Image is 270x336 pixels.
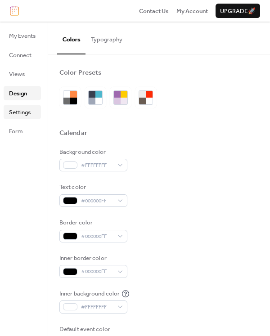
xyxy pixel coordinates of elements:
[176,6,208,15] a: My Account
[4,28,41,43] a: My Events
[81,267,113,276] span: #000000FF
[139,7,169,16] span: Contact Us
[85,22,128,53] button: Typography
[10,6,19,16] img: logo
[220,7,256,16] span: Upgrade 🚀
[81,197,113,206] span: #000000FF
[9,108,31,117] span: Settings
[9,70,25,79] span: Views
[59,254,126,263] div: Inner border color
[9,51,31,60] span: Connect
[57,22,85,54] button: Colors
[4,86,41,100] a: Design
[4,48,41,62] a: Connect
[59,325,126,334] div: Default event color
[9,89,27,98] span: Design
[59,148,126,157] div: Background color
[59,68,101,77] div: Color Presets
[81,161,113,170] span: #FFFFFFFF
[176,7,208,16] span: My Account
[4,67,41,81] a: Views
[59,129,87,138] div: Calendar
[216,4,260,18] button: Upgrade🚀
[81,303,113,312] span: #FFFFFFFF
[4,105,41,119] a: Settings
[59,289,120,298] div: Inner background color
[59,218,126,227] div: Border color
[9,127,23,136] span: Form
[9,31,36,40] span: My Events
[59,183,126,192] div: Text color
[139,6,169,15] a: Contact Us
[81,232,113,241] span: #000000FF
[4,124,41,138] a: Form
